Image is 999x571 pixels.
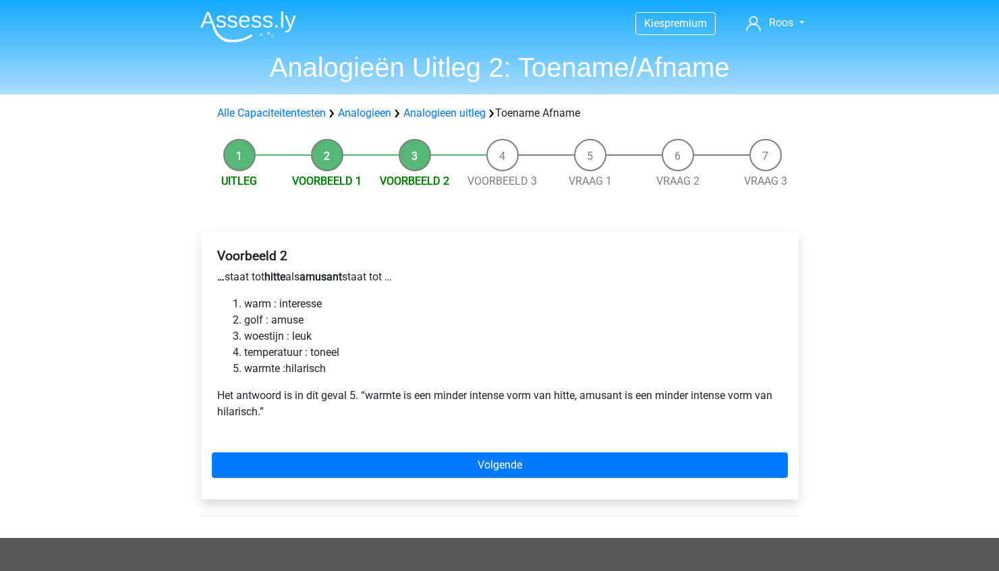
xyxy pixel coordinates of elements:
[212,452,788,478] a: Volgende
[292,175,362,187] a: Voorbeeld 1
[380,175,449,187] a: Voorbeeld 2
[200,11,296,42] img: Assessly
[244,312,782,328] li: golf : amuse
[741,15,809,31] a: Roos
[244,328,782,344] li: woestijn : leuk
[636,14,715,32] a: Kiespremium
[221,175,257,187] a: Uitleg
[217,388,782,420] p: Het antwoord is in dit geval 5. “warmte is een minder intense vorm van hitte, amusant is een mind...
[212,105,788,121] div: Toename Afname
[217,248,287,264] b: Voorbeeld 2
[656,175,700,187] a: Vraag 2
[403,107,486,119] a: Analogieen uitleg
[244,344,782,361] li: temperatuur : toneel
[569,175,612,187] a: Vraag 1
[338,107,391,119] a: Analogieen
[264,270,285,283] b: hitte
[217,270,225,283] b: …
[217,269,782,285] p: staat tot als staat tot …
[664,17,707,30] span: premium
[244,296,782,312] li: warm : interesse
[769,16,793,29] span: Roos
[467,175,537,187] a: Voorbeeld 3
[744,175,787,187] a: Vraag 3
[644,17,664,30] span: Kies
[244,361,782,377] li: warmte :hilarisch
[299,270,342,283] b: amusant
[217,107,326,119] a: Alle Capaciteitentesten
[190,51,810,84] h1: Analogieën Uitleg 2: Toename/Afname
